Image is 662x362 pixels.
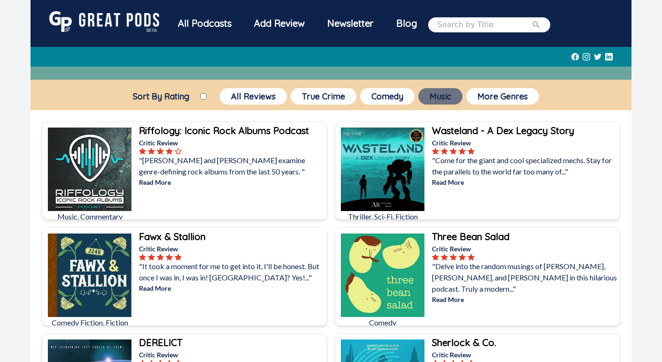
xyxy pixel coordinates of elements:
[358,86,416,106] a: Comedy
[139,337,183,348] b: DERELICT
[291,88,356,105] button: True Crime
[341,234,424,317] img: Three Bean Salad
[416,86,464,106] a: Music
[341,317,424,328] p: Comedy
[418,88,462,105] button: Music
[466,88,539,105] button: More Genres
[432,244,618,254] p: Critic Review
[139,155,325,177] p: "[PERSON_NAME] and [PERSON_NAME] examine genre-defining rock albums from the last 50 years. "
[432,294,618,304] p: Read More
[48,211,131,222] p: Music, Commentary
[218,86,289,106] a: All Reviews
[316,11,385,38] a: Newsletter
[220,88,287,105] button: All Reviews
[139,177,325,187] p: Read More
[139,244,325,254] p: Critic Review
[432,155,618,177] p: "Come for the giant and cool specialized mechs. Stay for the parallels to the world far too many ...
[432,231,509,242] b: Three Bean Salad
[48,317,131,328] p: Comedy Fiction, Fiction
[438,19,531,30] input: Search by Title
[139,261,325,283] p: "It took a moment for me to get into it, I'll be honest. But once I was in, I was in! [GEOGRAPHIC...
[139,125,309,136] b: Riffology: Iconic Rock Albums Podcast
[42,121,327,220] a: Riffology: Iconic Rock Albums PodcastMusic, CommentaryRiffology: Iconic Rock Albums PodcastCritic...
[139,138,325,148] p: Critic Review
[385,11,428,36] a: Blog
[243,11,316,36] a: Add Review
[360,88,415,105] button: Comedy
[432,261,618,294] p: "Delve into the random musings of [PERSON_NAME], [PERSON_NAME], and [PERSON_NAME] in this hilario...
[48,128,131,211] img: Riffology: Iconic Rock Albums Podcast
[316,11,385,36] div: Newsletter
[139,283,325,293] p: Read More
[432,138,618,148] p: Critic Review
[341,128,424,211] img: Wasteland - A Dex Legacy Story
[432,337,496,348] b: Sherlock & Co.
[42,227,327,326] a: Fawx & StallionComedy Fiction, FictionFawx & StallionCritic Review"It took a moment for me to get...
[341,211,424,222] p: Thriller, Sci-Fi, Fiction
[432,177,618,187] p: Read More
[432,125,574,136] b: Wasteland - A Dex Legacy Story
[48,234,131,317] img: Fawx & Stallion
[139,350,325,360] p: Critic Review
[139,231,206,242] b: Fawx & Stallion
[167,11,243,38] a: All Podcasts
[49,11,159,32] img: GreatPods
[432,350,618,360] p: Critic Review
[167,11,243,36] div: All Podcasts
[335,227,620,326] a: Three Bean SaladComedyThree Bean SaladCritic Review"Delve into the random musings of [PERSON_NAME...
[335,121,620,220] a: Wasteland - A Dex Legacy StoryThriller, Sci-Fi, FictionWasteland - A Dex Legacy StoryCritic Revie...
[122,91,200,102] label: Sort By Rating
[289,86,358,106] a: True Crime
